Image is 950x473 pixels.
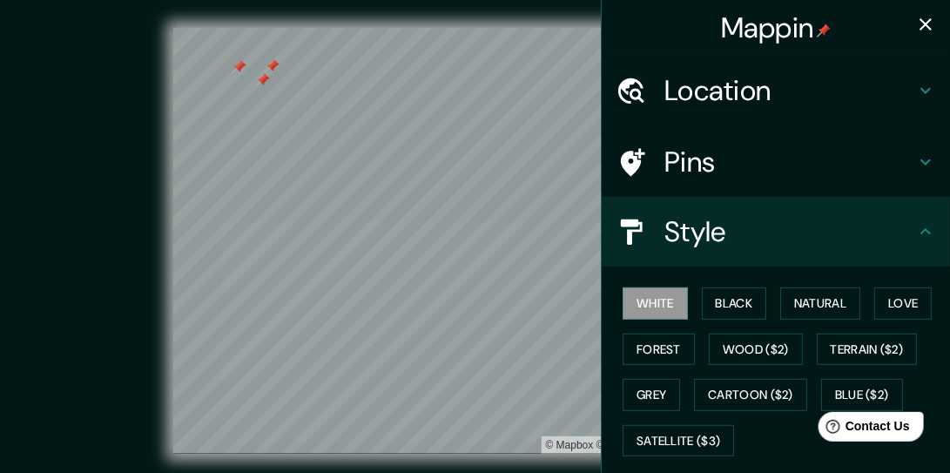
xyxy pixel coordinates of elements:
[664,145,915,179] h4: Pins
[596,439,681,451] a: OpenStreetMap
[817,24,831,37] img: pin-icon.png
[623,425,734,457] button: Satellite ($3)
[694,379,807,411] button: Cartoon ($2)
[623,379,680,411] button: Grey
[602,56,950,125] div: Location
[795,405,931,454] iframe: Help widget launcher
[546,439,594,451] a: Mapbox
[817,334,918,366] button: Terrain ($2)
[821,379,903,411] button: Blue ($2)
[623,334,695,366] button: Forest
[173,28,776,454] canvas: Map
[874,287,932,320] button: Love
[664,73,915,108] h4: Location
[602,127,950,197] div: Pins
[602,197,950,267] div: Style
[721,10,832,45] h4: Mappin
[709,334,803,366] button: Wood ($2)
[780,287,860,320] button: Natural
[664,214,915,249] h4: Style
[623,287,688,320] button: White
[702,287,767,320] button: Black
